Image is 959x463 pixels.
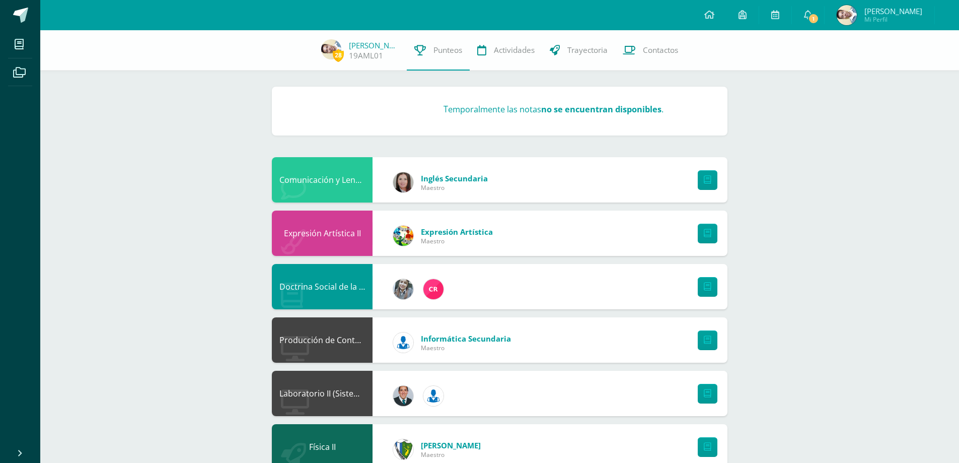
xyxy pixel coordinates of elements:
span: Mi Perfil [864,15,922,24]
img: 6ed6846fa57649245178fca9fc9a58dd.png [393,333,413,353]
a: Trayectoria [542,30,615,71]
span: Informática Secundaria [421,334,511,344]
span: Expresión Artística [421,227,493,237]
a: Actividades [470,30,542,71]
div: Expresión Artística II [272,211,373,256]
div: Comunicación y Lenguaje L3 Inglés [272,157,373,203]
span: Maestro [421,344,511,352]
img: cba4c69ace659ae4cf02a5761d9a2473.png [393,279,413,299]
strong: no se encuentran disponibles [541,103,661,115]
div: Doctrina Social de la Iglesia [272,264,373,309]
span: [PERSON_NAME] [421,440,481,450]
img: 159e24a6ecedfdf8f489544946a573f0.png [393,226,413,246]
img: 8af0450cf43d44e38c4a1497329761f3.png [393,172,413,192]
span: 28 [333,49,344,61]
img: 0e05097b68e5ed5f7dd6f9503ba2bd59.png [837,5,857,25]
span: Punteos [433,45,462,55]
div: Producción de Contenidos Digitales [272,317,373,363]
img: 6ed6846fa57649245178fca9fc9a58dd.png [423,386,444,406]
img: 866c3f3dc5f3efb798120d7ad13644d9.png [423,279,444,299]
img: d7d6d148f6dec277cbaab50fee73caa7.png [393,439,413,459]
img: 2306758994b507d40baaa54be1d4aa7e.png [393,386,413,406]
span: Inglés Secundaria [421,173,488,183]
div: Laboratorio II (Sistema Operativo Macintoch) [272,371,373,416]
span: [PERSON_NAME] [864,6,922,16]
span: Contactos [643,45,678,55]
a: Punteos [407,30,470,71]
img: 0e05097b68e5ed5f7dd6f9503ba2bd59.png [321,39,341,59]
span: Maestro [421,183,488,192]
a: Contactos [615,30,686,71]
span: Trayectoria [567,45,608,55]
span: Actividades [494,45,535,55]
span: Maestro [421,237,493,245]
span: 1 [808,13,819,24]
span: Maestro [421,450,481,459]
a: [PERSON_NAME] [349,40,399,50]
h3: Temporalmente las notas . [444,103,663,115]
a: 19AML01 [349,50,383,61]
